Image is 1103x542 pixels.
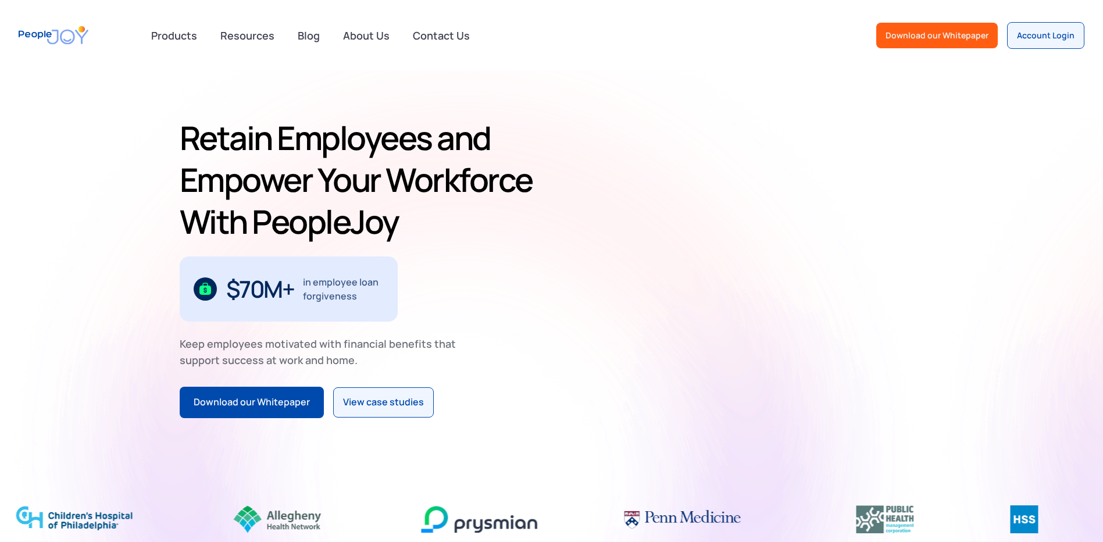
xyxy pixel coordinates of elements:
[180,387,324,418] a: Download our Whitepaper
[180,117,547,243] h1: Retain Employees and Empower Your Workforce With PeopleJoy
[291,23,327,48] a: Blog
[180,336,466,368] div: Keep employees motivated with financial benefits that support success at work and home.
[213,23,281,48] a: Resources
[1017,30,1075,41] div: Account Login
[333,387,434,418] a: View case studies
[226,280,294,298] div: $70M+
[1007,22,1084,49] a: Account Login
[886,30,988,41] div: Download our Whitepaper
[194,395,310,410] div: Download our Whitepaper
[19,19,88,52] a: home
[303,275,384,303] div: in employee loan forgiveness
[336,23,397,48] a: About Us
[876,23,998,48] a: Download our Whitepaper
[144,24,204,47] div: Products
[406,23,477,48] a: Contact Us
[180,256,398,322] div: 1 / 3
[343,395,424,410] div: View case studies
